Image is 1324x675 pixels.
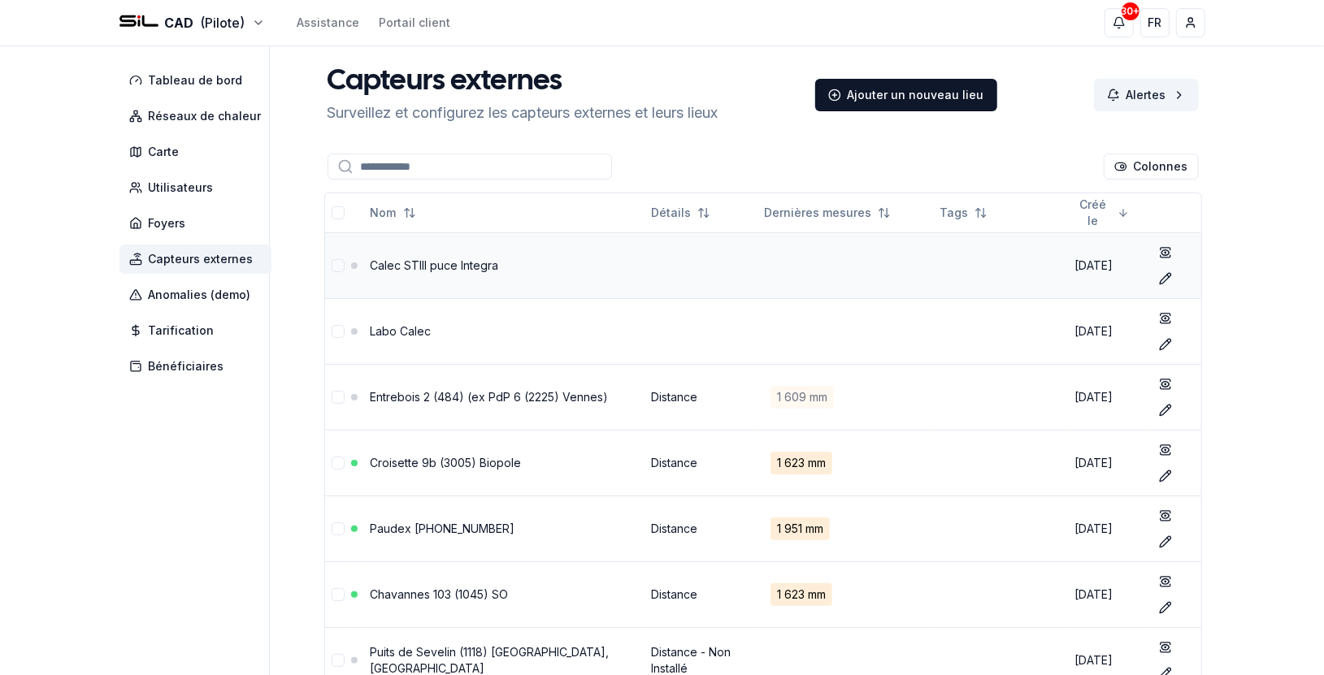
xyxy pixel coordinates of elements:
a: Distance [651,521,697,535]
span: 1 623 mm [771,583,832,606]
a: Distance [651,390,697,404]
button: Sélectionner la ligne [332,522,345,535]
span: CAD [165,13,194,32]
a: Ajouter un nouveau lieu [815,79,997,111]
h1: Capteurs externes [328,66,718,98]
a: 1 951 mm [764,511,927,547]
span: Tableau de bord [149,72,243,89]
button: Sélectionner la ligne [332,325,345,338]
a: Croisette 9b (3005) Biopole [371,456,522,469]
a: 1 623 mm [764,577,927,612]
a: Calec STIII puce Integra [371,258,499,272]
a: Distance - Non Installé [651,645,731,675]
button: Sélectionner la ligne [332,654,345,667]
button: Tout sélectionner [332,206,345,219]
span: 1 951 mm [771,517,830,540]
td: [DATE] [1068,430,1145,495]
a: Portail client [380,15,451,31]
span: 1 623 mm [771,452,832,474]
td: [DATE] [1068,232,1145,298]
button: 30+ [1105,8,1134,37]
a: Tarification [119,316,278,345]
span: Foyers [149,215,186,231]
span: Créé le [1074,197,1111,229]
a: Distance [651,587,697,601]
td: [DATE] [1068,298,1145,364]
a: Tableau de bord [119,66,278,95]
button: Sélectionner la ligne [332,456,345,469]
a: 1 609 mm [764,379,927,415]
span: Utilisateurs [149,180,214,196]
a: Distance [651,456,697,469]
td: [DATE] [1068,495,1145,561]
a: Alertes [1094,79,1199,111]
a: Labo Calec [371,324,432,338]
a: Foyers [119,209,278,238]
span: Tags [940,205,968,221]
span: Anomalies (demo) [149,287,251,303]
p: Surveillez et configurez les capteurs externes et leurs lieux [328,102,718,124]
button: Not sorted. Click to sort ascending. [641,200,720,226]
button: Sélectionner la ligne [332,391,345,404]
td: [DATE] [1068,364,1145,430]
button: FR [1140,8,1170,37]
span: Carte [149,144,180,160]
td: [DATE] [1068,561,1145,627]
span: Tarification [149,322,215,339]
a: Réseaux de chaleur [119,102,278,131]
button: Sélectionner la ligne [332,588,345,601]
a: Bénéficiaires [119,352,278,381]
a: 1 623 mm [764,445,927,481]
button: Not sorted. Click to sort ascending. [361,200,426,226]
div: 30+ [1122,2,1140,20]
span: Nom [371,205,397,221]
span: Bénéficiaires [149,358,224,374]
a: Entrebois 2 (484) (ex PdP 6 (2225) Vennes) [371,390,609,404]
button: Cocher les colonnes [1104,154,1199,180]
button: Sélectionner la ligne [332,259,345,272]
button: Not sorted. Click to sort ascending. [930,200,997,226]
a: Assistance [297,15,360,31]
button: Not sorted. Click to sort ascending. [754,200,901,226]
span: (Pilote) [201,13,245,32]
a: Chavannes 103 (1045) SO [371,587,509,601]
span: 1 609 mm [771,386,834,409]
span: Détails [651,205,691,221]
span: Réseaux de chaleur [149,108,262,124]
span: FR [1148,15,1161,31]
a: Utilisateurs [119,173,278,202]
span: Capteurs externes [149,251,254,267]
a: Paudex [PHONE_NUMBER] [371,521,515,535]
a: Anomalies (demo) [119,280,278,309]
a: Puits de Sevelin (1118) [GEOGRAPHIC_DATA], [GEOGRAPHIC_DATA] [371,645,610,675]
img: SIL - CAD Logo [119,3,158,42]
a: Carte [119,137,278,167]
span: Dernières mesures [764,205,871,221]
button: CAD(Pilote) [119,13,265,32]
a: Capteurs externes [119,244,278,274]
button: Sorted descending. Click to sort ascending. [1065,200,1139,226]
